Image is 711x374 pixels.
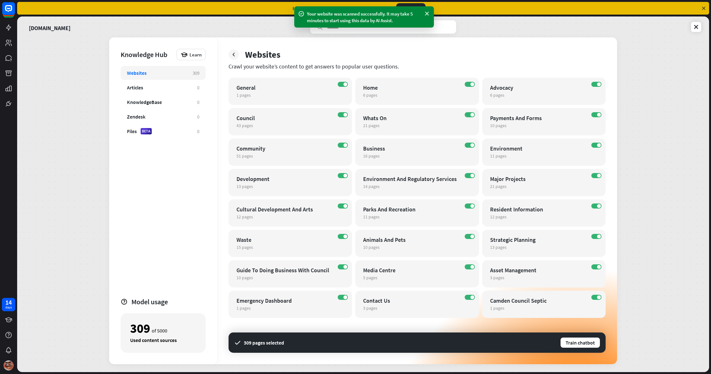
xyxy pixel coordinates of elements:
[2,298,15,311] a: 14 days
[293,5,391,11] div: Install ChatBot to start automating your business
[307,10,421,24] div: Your website was scanned successfully. It may take 5 minutes to start using this data by AI Assist.
[5,3,24,22] button: Open LiveChat chat widget
[396,3,426,13] div: Install now
[5,305,12,310] div: days
[5,300,12,305] div: 14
